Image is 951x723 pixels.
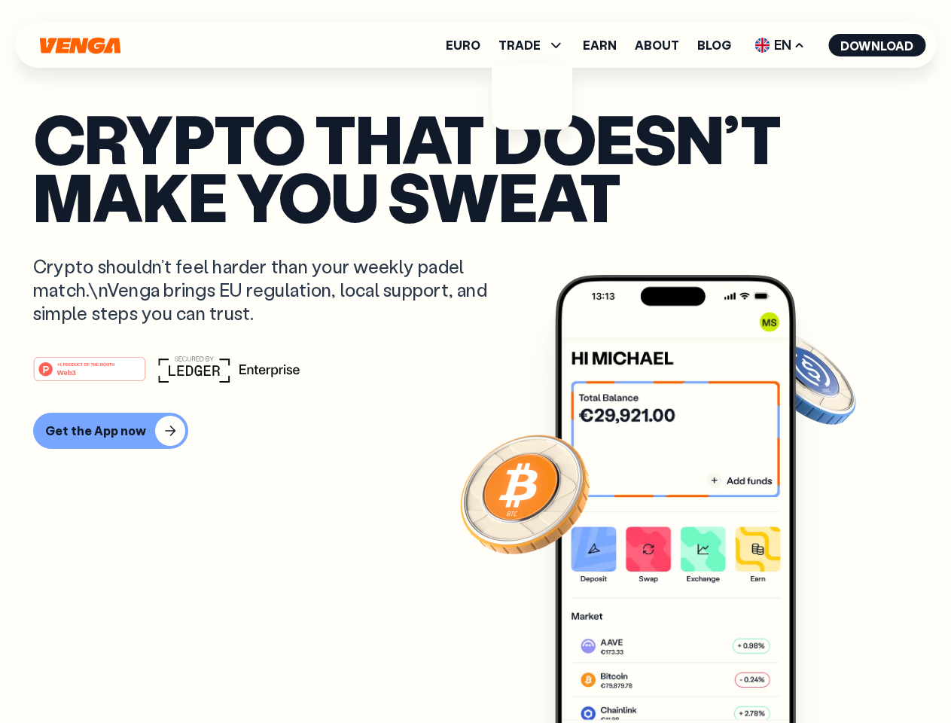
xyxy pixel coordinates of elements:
[498,39,541,51] span: TRADE
[498,36,565,54] span: TRADE
[828,34,925,56] button: Download
[45,423,146,438] div: Get the App now
[57,368,76,376] tspan: Web3
[57,361,114,366] tspan: #1 PRODUCT OF THE MONTH
[38,37,122,54] svg: Home
[457,426,593,561] img: Bitcoin
[749,33,810,57] span: EN
[754,38,770,53] img: flag-uk
[446,39,480,51] a: Euro
[33,413,918,449] a: Get the App now
[33,413,188,449] button: Get the App now
[751,324,859,432] img: USDC coin
[635,39,679,51] a: About
[33,255,509,325] p: Crypto shouldn’t feel harder than your weekly padel match.\nVenga brings EU regulation, local sup...
[33,365,146,385] a: #1 PRODUCT OF THE MONTHWeb3
[33,109,918,224] p: Crypto that doesn’t make you sweat
[583,39,617,51] a: Earn
[697,39,731,51] a: Blog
